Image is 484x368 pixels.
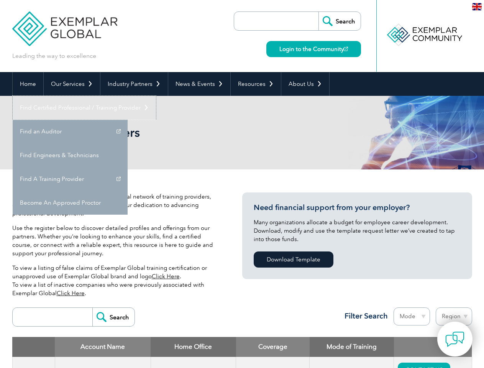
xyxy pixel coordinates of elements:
img: contact-chat.png [445,330,464,349]
a: Home [13,72,43,96]
th: Account Name: activate to sort column descending [55,337,151,357]
img: en [472,3,482,10]
a: Download Template [254,251,333,268]
p: Leading the way to excellence [12,52,96,60]
a: Login to the Community [266,41,361,57]
h3: Need financial support from your employer? [254,203,461,212]
th: Mode of Training: activate to sort column ascending [310,337,394,357]
a: Click Here [57,290,85,297]
th: Home Office: activate to sort column ascending [151,337,236,357]
input: Search [318,12,361,30]
input: Search [92,308,135,326]
a: Find A Training Provider [13,167,128,191]
a: Find Certified Professional / Training Provider [13,96,156,120]
a: Industry Partners [100,72,168,96]
h2: Our Training Providers [12,127,334,139]
p: To view a listing of false claims of Exemplar Global training certification or unapproved use of ... [12,264,219,297]
a: Find Engineers & Technicians [13,143,128,167]
a: Our Services [44,72,100,96]
p: Use the register below to discover detailed profiles and offerings from our partners. Whether you... [12,224,219,258]
th: : activate to sort column ascending [394,337,472,357]
a: Become An Approved Proctor [13,191,128,215]
img: open_square.png [344,47,348,51]
a: News & Events [168,72,230,96]
h3: Filter Search [340,311,388,321]
a: Click Here [152,273,180,280]
a: About Us [281,72,329,96]
p: Many organizations allocate a budget for employee career development. Download, modify and use th... [254,218,461,243]
a: Resources [231,72,281,96]
a: Find an Auditor [13,120,128,143]
th: Coverage: activate to sort column ascending [236,337,310,357]
p: Exemplar Global proudly works with a global network of training providers, consultants, and organ... [12,192,219,218]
